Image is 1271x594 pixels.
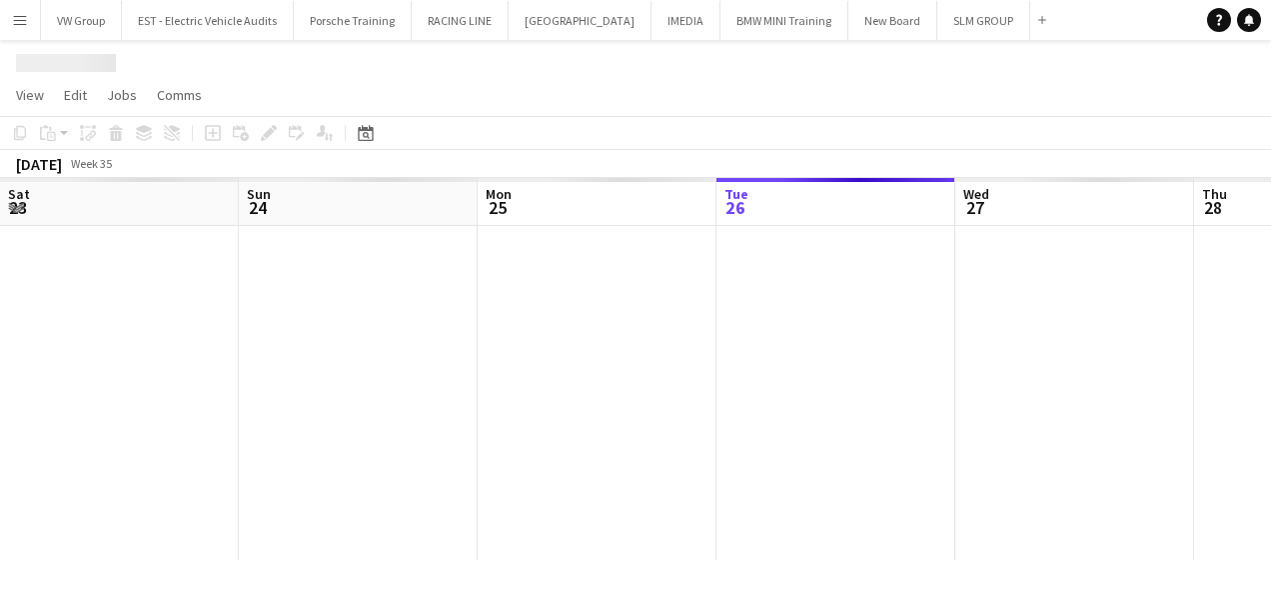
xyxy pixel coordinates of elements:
button: [GEOGRAPHIC_DATA] [509,1,651,40]
a: View [8,82,52,108]
button: New Board [848,1,937,40]
button: IMEDIA [651,1,720,40]
span: Sat [8,185,30,203]
a: Comms [149,82,210,108]
span: Thu [1202,185,1227,203]
span: 25 [483,196,512,219]
span: Tue [724,185,748,203]
span: 27 [960,196,989,219]
span: Wed [963,185,989,203]
div: [DATE] [16,154,62,174]
span: 28 [1199,196,1227,219]
span: Mon [486,185,512,203]
span: Sun [247,185,271,203]
button: EST - Electric Vehicle Audits [122,1,294,40]
span: 26 [721,196,748,219]
span: Week 35 [66,156,116,171]
button: Porsche Training [294,1,412,40]
span: Jobs [107,86,137,104]
span: 23 [5,196,30,219]
span: Edit [64,86,87,104]
button: RACING LINE [412,1,509,40]
button: VW Group [41,1,122,40]
span: View [16,86,44,104]
a: Edit [56,82,95,108]
span: Comms [157,86,202,104]
span: 24 [244,196,271,219]
button: BMW MINI Training [720,1,848,40]
a: Jobs [99,82,145,108]
button: SLM GROUP [937,1,1030,40]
